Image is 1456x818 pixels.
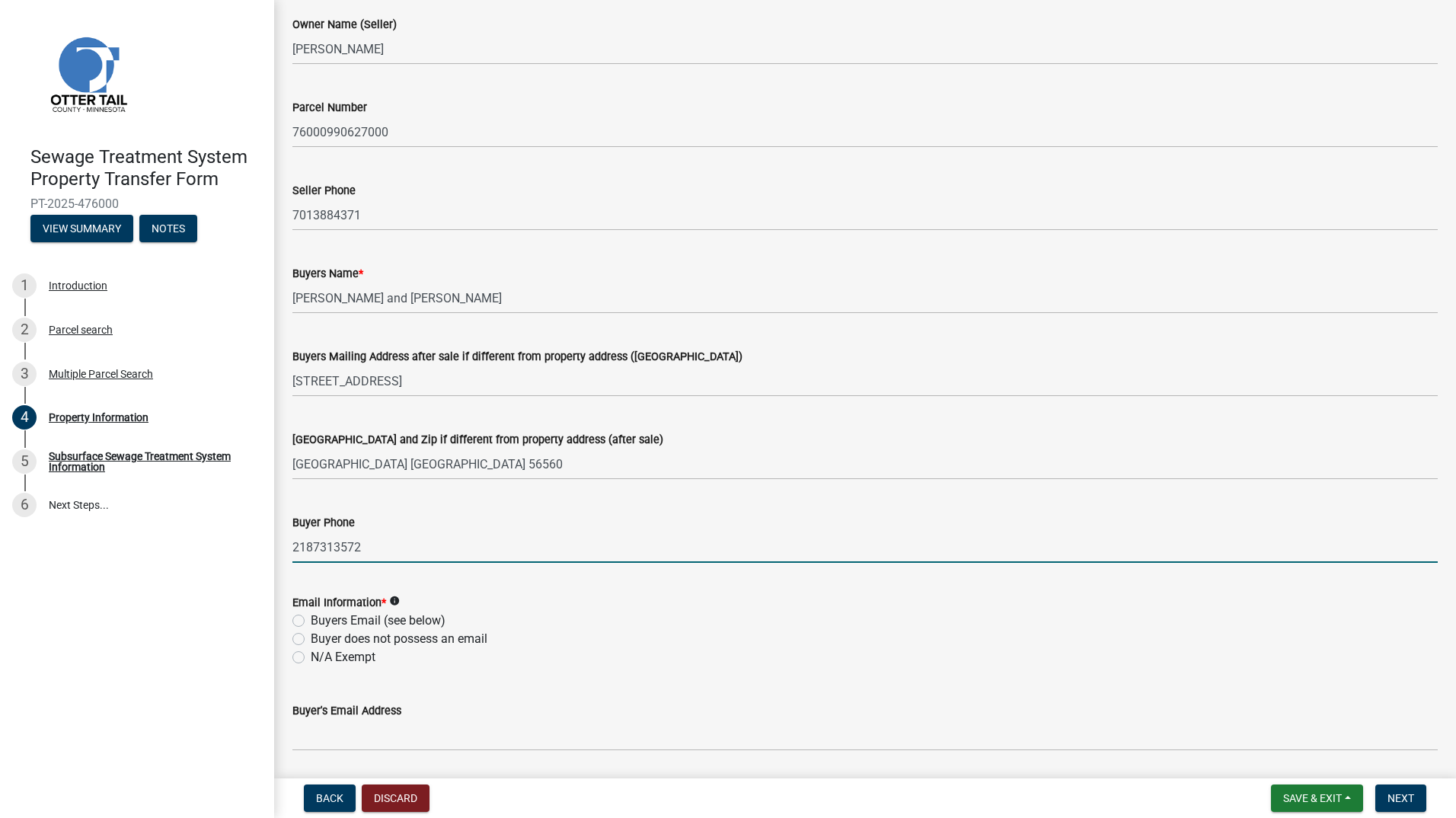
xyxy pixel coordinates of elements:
div: 1 [12,273,37,298]
div: 2 [12,318,37,342]
label: Email Information [292,598,386,609]
div: 5 [12,449,37,474]
label: Buyer does not possess an email [311,630,487,648]
div: Subsurface Sewage Treatment System Information [49,451,250,472]
button: Next [1375,784,1426,812]
label: [GEOGRAPHIC_DATA] and Zip if different from property address (after sale) [292,435,663,446]
label: Seller Phone [292,186,356,197]
div: Parcel search [49,324,113,335]
div: 3 [12,362,37,386]
div: 4 [12,405,37,430]
div: 6 [12,493,37,517]
span: Next [1387,792,1414,804]
button: View Summary [30,215,133,242]
div: Introduction [49,280,107,291]
span: Back [316,792,343,804]
wm-modal-confirm: Summary [30,223,133,235]
h4: Sewage Treatment System Property Transfer Form [30,146,262,190]
label: Buyers Mailing Address after sale if different from property address ([GEOGRAPHIC_DATA]) [292,352,742,363]
label: Buyers Name [292,269,363,280]
button: Back [304,784,356,812]
span: Save & Exit [1283,792,1342,804]
label: Owner Name (Seller) [292,20,397,30]
label: Parcel Number [292,103,367,113]
i: info [389,596,400,606]
wm-modal-confirm: Notes [139,223,197,235]
button: Notes [139,215,197,242]
label: Buyers Email (see below) [311,612,445,630]
button: Discard [362,784,429,812]
label: N/A Exempt [311,648,375,666]
label: Buyer Phone [292,518,355,529]
label: Buyer's Email Address [292,706,401,717]
button: Save & Exit [1271,784,1363,812]
span: PT-2025-476000 [30,197,244,211]
div: Multiple Parcel Search [49,369,153,379]
img: Otter Tail County, Minnesota [30,16,145,130]
div: Property Information [49,412,148,423]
